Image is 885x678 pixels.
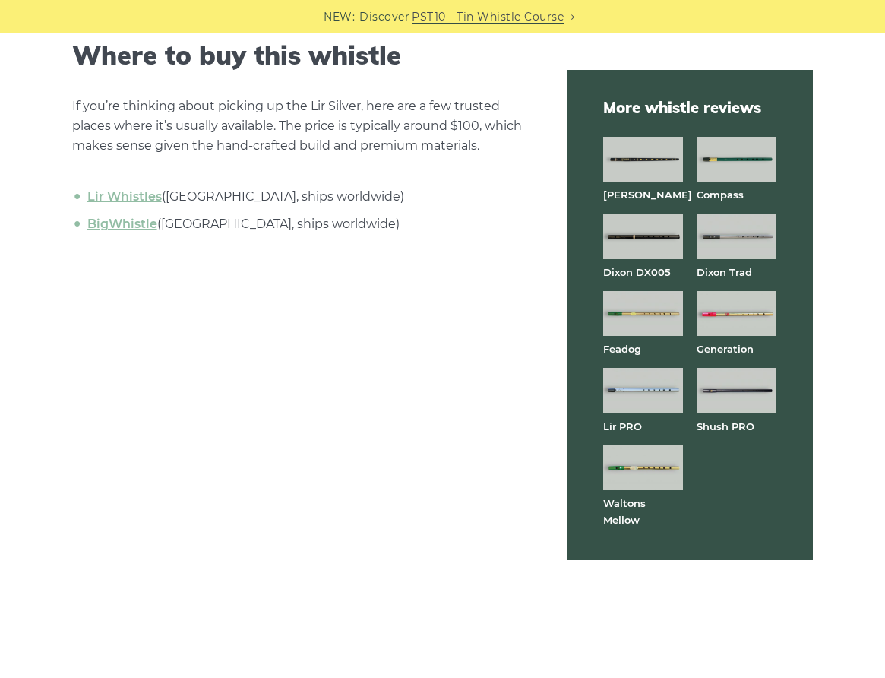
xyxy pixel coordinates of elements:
[603,291,683,336] img: Feadog brass tin whistle full front view
[603,445,683,490] img: Waltons Mellow tin whistle full front view
[324,8,355,26] span: NEW:
[603,214,683,258] img: Dixon DX005 tin whistle full front view
[84,187,531,207] li: ([GEOGRAPHIC_DATA], ships worldwide)
[72,97,531,156] p: If you’re thinking about picking up the Lir Silver, here are a few trusted places where it’s usua...
[697,343,754,355] a: Generation
[359,8,409,26] span: Discover
[697,291,776,336] img: Generation brass tin whistle full front view
[603,189,692,201] a: [PERSON_NAME]
[603,420,642,432] a: Lir PRO
[603,368,683,413] img: Lir PRO aluminum tin whistle full front view
[603,343,641,355] a: Feadog
[84,214,531,234] li: ([GEOGRAPHIC_DATA], ships worldwide)
[72,39,401,71] strong: Where to buy this whistle
[87,217,157,231] a: BigWhistle
[603,97,776,119] span: More whistle reviews
[697,266,752,278] a: Dixon Trad
[87,189,162,204] a: Lir Whistles
[697,368,776,413] img: Shuh PRO tin whistle full front view
[412,8,564,26] a: PST10 - Tin Whistle Course
[697,189,744,201] a: Compass
[603,266,671,278] a: Dixon DX005
[603,497,646,526] a: Waltons Mellow
[697,420,754,432] a: Shush PRO
[697,214,776,258] img: Dixon Trad tin whistle full front view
